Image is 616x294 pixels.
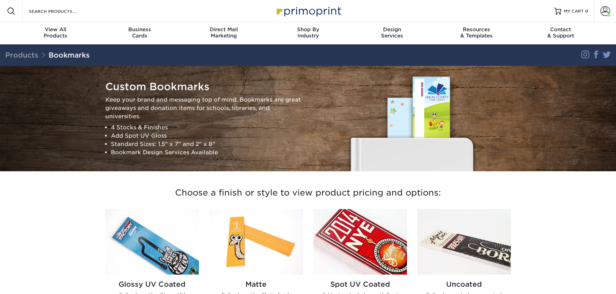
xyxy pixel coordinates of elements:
span: Direct Mail [182,26,266,33]
a: BusinessCards [97,22,182,44]
div: Products [14,26,98,39]
img: Glossy UV Coated Bookmarks [105,209,199,275]
a: Bookmarks [49,51,90,59]
img: Spot UV Coated Bookmarks [313,209,407,275]
span: Design [350,26,434,33]
span: Business [97,26,182,33]
li: Bookmark Design Services Available [111,148,303,156]
img: Bookmarks [346,74,478,171]
p: Keep your brand and messaging top of mind. Bookmarks are great giveaways and donation items for s... [105,95,303,120]
h2: Glossy UV Coated [111,280,193,288]
a: Products [5,51,38,59]
a: Direct MailMarketing [182,22,266,44]
a: View AllProducts [14,22,98,44]
h2: Matte [215,280,297,288]
div: Services [350,26,434,39]
h2: Uncoated [423,280,505,288]
span: Shop By [266,26,350,33]
h3: Choose a finish or style to view product pricing and options: [105,180,511,206]
a: Shop ByIndustry [266,22,350,44]
span: Contact [519,26,603,33]
div: Marketing [182,26,266,39]
img: Uncoated Bookmarks [417,209,511,275]
li: 4 Stocks & Finishes [111,123,303,131]
div: & Templates [434,26,519,39]
div: Cards [97,26,182,39]
img: Primoprint [274,3,343,18]
input: SEARCH PRODUCTS..... [28,7,96,15]
span: 0 [585,9,588,14]
div: Industry [266,26,350,39]
a: Contact& Support [519,22,603,44]
span: MY CART [564,8,584,14]
h1: Custom Bookmarks [105,81,303,93]
div: & Support [519,26,603,39]
a: Resources& Templates [434,22,519,44]
span: Resources [434,26,519,33]
img: Matte Bookmarks [209,209,303,275]
span: View All [14,26,98,33]
li: Add Spot UV Gloss [111,131,303,140]
h2: Spot UV Coated [319,280,401,288]
li: Standard Sizes: 1.5” x 7” and 2” x 8” [111,140,303,148]
a: DesignServices [350,22,434,44]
